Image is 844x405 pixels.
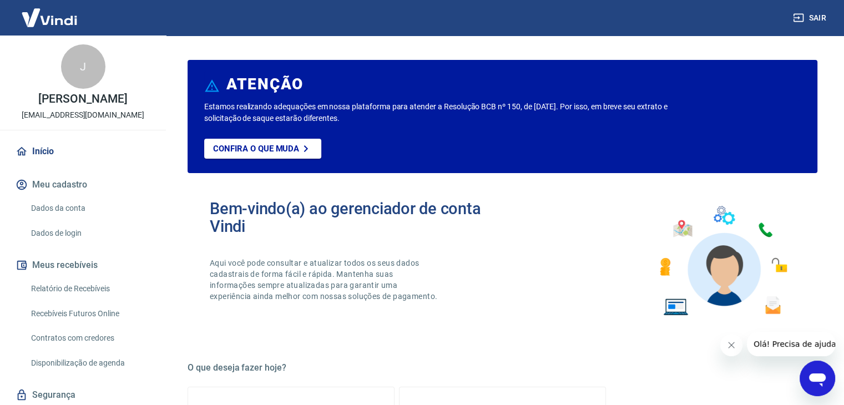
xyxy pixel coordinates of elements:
span: Olá! Precisa de ajuda? [7,8,93,17]
a: Disponibilização de agenda [27,352,153,374]
iframe: Botão para abrir a janela de mensagens [800,361,835,396]
a: Recebíveis Futuros Online [27,302,153,325]
h6: ATENÇÃO [226,79,304,90]
button: Sair [791,8,831,28]
a: Dados de login [27,222,153,245]
a: Início [13,139,153,164]
iframe: Fechar mensagem [720,334,742,356]
h2: Bem-vindo(a) ao gerenciador de conta Vindi [210,200,503,235]
p: Estamos realizando adequações em nossa plataforma para atender a Resolução BCB nº 150, de [DATE].... [204,101,681,124]
div: J [61,44,105,89]
iframe: Mensagem da empresa [747,332,835,356]
a: Relatório de Recebíveis [27,277,153,300]
p: [EMAIL_ADDRESS][DOMAIN_NAME] [22,109,144,121]
button: Meu cadastro [13,173,153,197]
p: Confira o que muda [213,144,299,154]
button: Meus recebíveis [13,253,153,277]
a: Contratos com credores [27,327,153,350]
p: [PERSON_NAME] [38,93,127,105]
a: Confira o que muda [204,139,321,159]
img: Imagem de um avatar masculino com diversos icones exemplificando as funcionalidades do gerenciado... [650,200,795,322]
a: Dados da conta [27,197,153,220]
img: Vindi [13,1,85,34]
p: Aqui você pode consultar e atualizar todos os seus dados cadastrais de forma fácil e rápida. Mant... [210,257,439,302]
h5: O que deseja fazer hoje? [188,362,817,373]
